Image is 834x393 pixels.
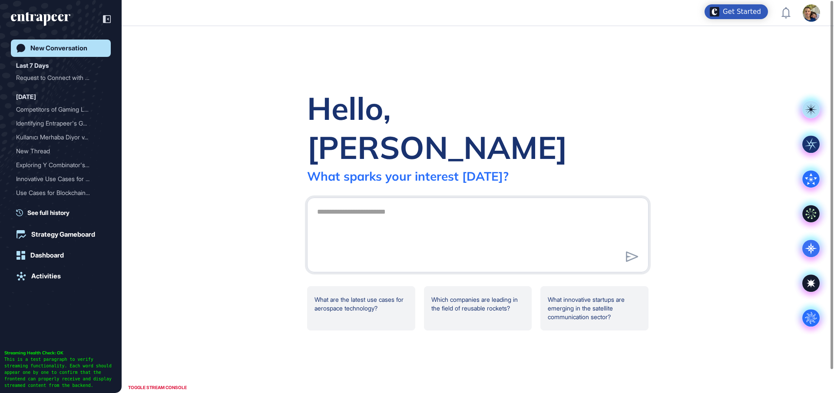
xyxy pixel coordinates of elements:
div: Open Get Started checklist [705,4,768,19]
div: [DATE] [16,92,36,102]
div: What sparks your interest [DATE]? [307,168,509,184]
div: What are the latest use cases for aerospace technology? [307,286,415,330]
div: Which companies are leading in the field of reusable rockets? [424,286,532,330]
div: Identifying Entrapeer's G... [16,116,99,130]
div: Strategy Gameboard [31,231,95,238]
div: New Thread [16,144,106,158]
div: Innovative Use Cases for ... [16,172,99,186]
img: launcher-image-alternative-text [710,7,719,17]
img: user-avatar [803,4,820,22]
div: Use Cases for Blockchain ... [16,186,99,200]
span: See full history [27,208,69,217]
div: Competitors of Gaming Laptops in the GCC Region [16,102,106,116]
div: Exploring Y Combinator's Initiatives and Latest Developments [16,158,106,172]
div: Activities [31,272,61,280]
a: Activities [11,268,111,285]
div: Kullanıcı Merhaba Diyor v... [16,130,99,144]
div: Competitors of Gaming Lap... [16,102,99,116]
div: Kullanıcı Merhaba Diyor ve Nasılsın diyor [16,130,106,144]
div: Exploring Y Combinator's ... [16,158,99,172]
div: What innovative startups are emerging in the satellite communication sector? [540,286,649,330]
a: See full history [16,208,111,217]
div: Innovative Use Cases for Digital Transformation in Enterprises [16,172,106,186]
div: entrapeer-logo [11,12,70,26]
div: New Thread [16,144,99,158]
div: Request to Connect with T... [16,71,99,85]
div: Request to Connect with Tracy [16,71,106,85]
div: Last 7 Days [16,60,49,71]
div: New Conversation [30,44,87,52]
a: Dashboard [11,247,111,264]
div: Identifying Entrapeer's Global Competitors [16,116,106,130]
div: Get Started [723,7,761,16]
a: Strategy Gameboard [11,226,111,243]
div: Dashboard [30,251,64,259]
div: Use Cases for Blockchain in Supply Chain Management in Turkey [16,186,106,200]
div: Hello, [PERSON_NAME] [307,89,649,167]
a: New Conversation [11,40,111,57]
div: TOGGLE STREAM CONSOLE [126,382,189,393]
